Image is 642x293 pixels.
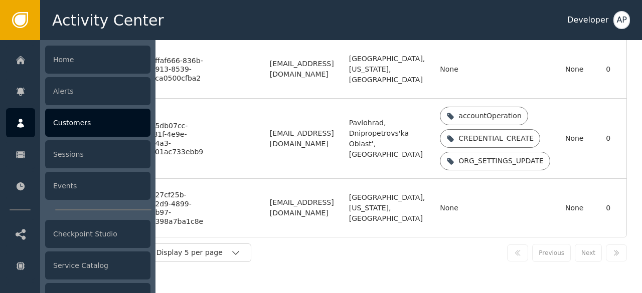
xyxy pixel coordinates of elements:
[613,11,630,29] button: AP
[45,172,150,200] div: Events
[52,9,164,32] span: Activity Center
[342,179,433,237] td: [GEOGRAPHIC_DATA], [US_STATE], [GEOGRAPHIC_DATA]
[458,133,534,144] div: CREDENTIAL_CREATE
[342,40,433,99] td: [GEOGRAPHIC_DATA], [US_STATE], [GEOGRAPHIC_DATA]
[262,99,342,179] td: [EMAIL_ADDRESS][DOMAIN_NAME]
[6,251,150,280] a: Service Catalog
[45,77,150,105] div: Alerts
[565,64,591,75] div: None
[440,203,550,213] div: None
[150,191,203,226] div: 027cf25b-b2d9-4899-9b97-8398a7ba1c8e
[146,243,251,262] button: Display 5 per page
[565,133,591,144] div: None
[6,77,150,106] a: Alerts
[565,203,591,213] div: None
[458,156,544,166] div: ORG_SETTINGS_UPDATE
[45,251,150,279] div: Service Catalog
[262,40,342,99] td: [EMAIL_ADDRESS][DOMAIN_NAME]
[458,111,521,121] div: accountOperation
[156,247,231,258] div: Display 5 per page
[598,40,638,99] td: 0
[6,171,150,200] a: Events
[567,14,608,26] div: Developer
[342,99,433,179] td: Pavlohrad, Dnipropetrovs'ka Oblast', [GEOGRAPHIC_DATA]
[6,45,150,74] a: Home
[150,57,203,83] div: effaf666-836b-4913-8539-dca0500cfba2
[6,219,150,248] a: Checkpoint Studio
[45,140,150,168] div: Sessions
[6,108,150,137] a: Customers
[598,99,638,179] td: 0
[262,179,342,237] td: [EMAIL_ADDRESS][DOMAIN_NAME]
[150,122,203,157] div: 25db07cc-f81f-4e9e-84a3-e01ac733ebb9
[6,140,150,169] a: Sessions
[440,64,550,75] div: None
[45,109,150,137] div: Customers
[45,46,150,74] div: Home
[598,179,638,237] td: 0
[45,220,150,248] div: Checkpoint Studio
